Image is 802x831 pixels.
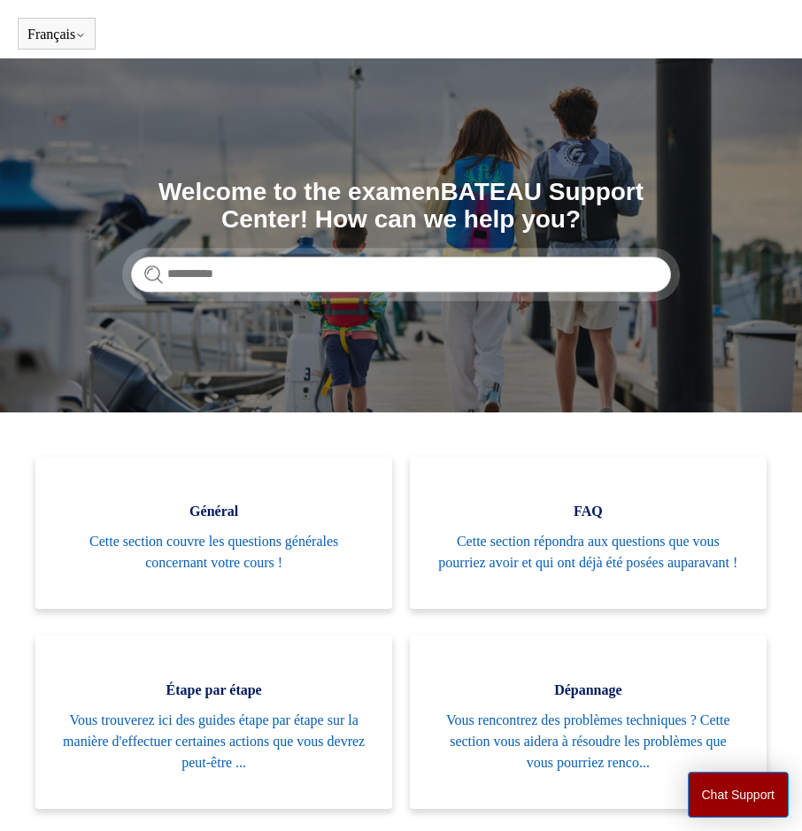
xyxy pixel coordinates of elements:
[436,680,740,701] span: Dépannage
[410,635,767,809] a: Dépannage Vous rencontrez des problèmes techniques ? Cette section vous aidera à résoudre les pro...
[35,635,392,809] a: Étape par étape Vous trouverez ici des guides étape par étape sur la manière d'effectuer certaine...
[436,710,740,773] span: Vous rencontrez des problèmes techniques ? Cette section vous aidera à résoudre les problèmes que...
[131,179,671,234] h1: Welcome to the examenBATEAU Support Center! How can we help you?
[62,501,366,522] span: Général
[410,457,767,609] a: FAQ Cette section répondra aux questions que vous pourriez avoir et qui ont déjà été posées aupar...
[62,680,366,701] span: Étape par étape
[436,531,740,573] span: Cette section répondra aux questions que vous pourriez avoir et qui ont déjà été posées auparavant !
[688,772,790,818] button: Chat Support
[131,257,671,292] input: Rechercher
[35,457,392,609] a: Général Cette section couvre les questions générales concernant votre cours !
[62,710,366,773] span: Vous trouverez ici des guides étape par étape sur la manière d'effectuer certaines actions que vo...
[436,501,740,522] span: FAQ
[27,27,86,42] button: Français
[62,531,366,573] span: Cette section couvre les questions générales concernant votre cours !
